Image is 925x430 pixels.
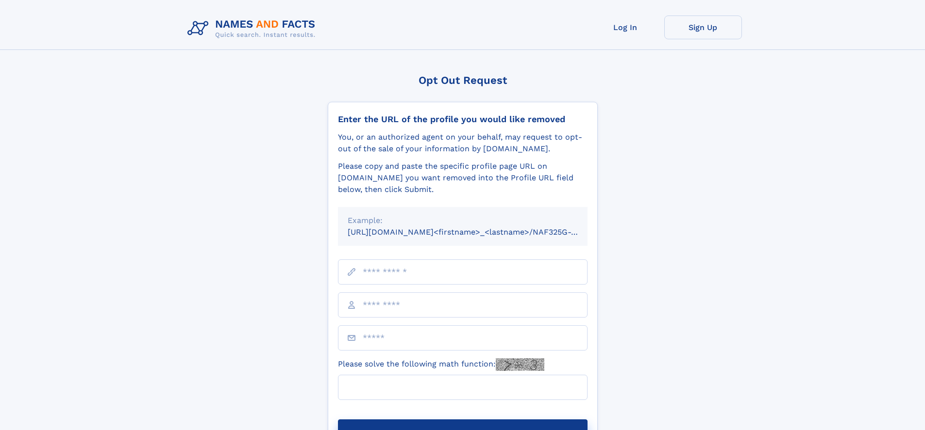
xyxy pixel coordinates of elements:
[348,215,578,226] div: Example:
[184,16,323,42] img: Logo Names and Facts
[587,16,664,39] a: Log In
[338,358,544,371] label: Please solve the following math function:
[348,227,606,237] small: [URL][DOMAIN_NAME]<firstname>_<lastname>/NAF325G-xxxxxxxx
[664,16,742,39] a: Sign Up
[328,74,598,86] div: Opt Out Request
[338,131,588,155] div: You, or an authorized agent on your behalf, may request to opt-out of the sale of your informatio...
[338,114,588,125] div: Enter the URL of the profile you would like removed
[338,160,588,195] div: Please copy and paste the specific profile page URL on [DOMAIN_NAME] you want removed into the Pr...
